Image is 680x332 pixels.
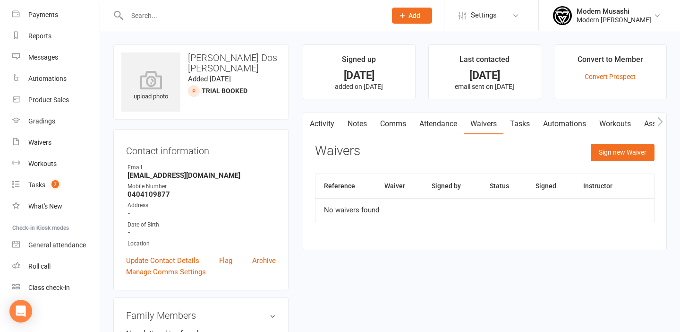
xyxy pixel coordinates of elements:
span: Add [408,12,420,19]
span: Settings [471,5,497,26]
a: Attendance [413,113,464,135]
div: General attendance [28,241,86,249]
a: Waivers [12,132,100,153]
div: What's New [28,202,62,210]
div: [DATE] [437,70,532,80]
a: Automations [12,68,100,89]
a: Convert Prospect [585,73,636,80]
span: 7 [51,180,59,188]
div: Convert to Member [578,53,643,70]
a: Workouts [12,153,100,175]
h3: [PERSON_NAME] Dos [PERSON_NAME] [121,52,280,73]
h3: Contact information [126,142,276,156]
td: No waivers found [315,198,654,222]
a: Workouts [593,113,637,135]
a: Comms [374,113,413,135]
strong: - [127,228,276,237]
th: Signed by [423,174,481,198]
div: Open Intercom Messenger [9,300,32,323]
a: Update Contact Details [126,255,199,266]
a: Activity [303,113,341,135]
button: Add [392,8,432,24]
div: Signed up [342,53,376,70]
strong: 0404109877 [127,190,276,199]
p: email sent on [DATE] [437,83,532,90]
strong: [EMAIL_ADDRESS][DOMAIN_NAME] [127,171,276,180]
a: What's New [12,196,100,217]
a: Roll call [12,256,100,277]
div: Waivers [28,139,51,146]
th: Waiver [376,174,424,198]
div: Payments [28,11,58,18]
input: Search... [124,9,380,22]
a: Tasks [503,113,536,135]
h3: Waivers [315,144,360,158]
a: Reports [12,26,100,47]
a: General attendance kiosk mode [12,235,100,256]
div: Workouts [28,160,57,167]
div: Class check-in [28,284,70,291]
div: Mobile Number [127,182,276,191]
th: Reference [315,174,376,198]
a: Tasks 7 [12,175,100,196]
a: Gradings [12,111,100,132]
button: Sign new Waiver [591,144,654,161]
a: Product Sales [12,89,100,111]
a: Archive [252,255,276,266]
th: Signed [527,174,575,198]
strong: - [127,210,276,218]
p: added on [DATE] [312,83,407,90]
a: Class kiosk mode [12,277,100,298]
div: Date of Birth [127,220,276,229]
time: Added [DATE] [188,75,231,83]
div: [DATE] [312,70,407,80]
a: Automations [536,113,593,135]
div: Automations [28,75,67,82]
a: Messages [12,47,100,68]
div: Address [127,201,276,210]
span: Trial Booked [202,87,247,95]
th: Instructor [575,174,633,198]
h3: Family Members [126,310,276,321]
div: Location [127,239,276,248]
th: Status [481,174,527,198]
div: Tasks [28,181,45,189]
div: Product Sales [28,96,69,104]
a: Payments [12,4,100,26]
a: Flag [219,255,232,266]
a: Notes [341,113,374,135]
div: Email [127,163,276,172]
div: Roll call [28,262,51,270]
div: upload photo [121,70,180,102]
img: thumb_image1750915221.png [553,6,572,25]
div: Gradings [28,117,55,125]
div: Reports [28,32,51,40]
div: Modern Musashi [577,7,651,16]
div: Modern [PERSON_NAME] [577,16,651,24]
a: Waivers [464,113,503,135]
a: Manage Comms Settings [126,266,206,278]
div: Messages [28,53,58,61]
div: Last contacted [459,53,510,70]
